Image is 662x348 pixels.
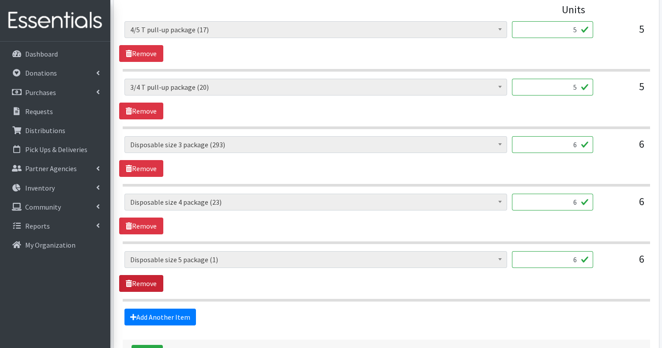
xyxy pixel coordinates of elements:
a: Remove [119,45,163,62]
p: My Organization [25,241,75,249]
div: 5 [600,21,644,45]
span: 4/5 T pull-up package (17) [124,21,507,38]
span: 3/4 T pull-up package (20) [124,79,507,96]
p: Reports [25,222,50,230]
a: Inventory [4,179,107,197]
a: My Organization [4,236,107,254]
input: Quantity [512,136,593,153]
a: Requests [4,103,107,120]
input: Quantity [512,21,593,38]
p: Requests [25,107,53,116]
input: Quantity [512,79,593,96]
span: Disposable size 3 package (293) [124,136,507,153]
input: Quantity [512,251,593,268]
p: Inventory [25,184,55,192]
p: Donations [25,69,57,77]
p: Distributions [25,126,65,135]
a: Donations [4,64,107,82]
a: Pick Ups & Deliveries [4,141,107,158]
a: Remove [119,275,163,292]
a: Purchases [4,84,107,101]
span: Disposable size 5 package (1) [124,251,507,268]
p: Pick Ups & Deliveries [25,145,87,154]
div: 6 [600,251,644,275]
img: HumanEssentials [4,6,107,35]
span: Disposable size 3 package (293) [130,138,501,151]
a: Distributions [4,122,107,139]
span: 3/4 T pull-up package (20) [130,81,501,93]
a: Community [4,198,107,216]
span: Disposable size 4 package (23) [130,196,501,208]
a: Remove [119,103,163,119]
span: Disposable size 4 package (23) [124,194,507,210]
a: Partner Agencies [4,160,107,177]
a: Dashboard [4,45,107,63]
a: Reports [4,217,107,235]
p: Community [25,203,61,211]
a: Remove [119,160,163,177]
p: Purchases [25,88,56,97]
span: Disposable size 5 package (1) [130,253,501,266]
div: 6 [600,136,644,160]
div: 5 [600,79,644,103]
p: Dashboard [25,50,58,58]
span: 4/5 T pull-up package (17) [130,23,501,36]
a: Add Another Item [124,309,196,325]
a: Remove [119,218,163,234]
p: Partner Agencies [25,164,77,173]
input: Quantity [512,194,593,210]
div: 6 [600,194,644,218]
